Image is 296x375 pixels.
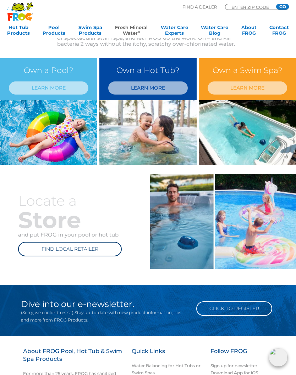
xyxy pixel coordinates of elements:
[18,242,122,256] a: FIND LOCAL RETAILER
[9,232,131,238] p: and put FROG in your pool or hot tub
[108,81,188,95] a: LEARN MORE
[161,24,188,39] a: Water CareExperts
[115,24,148,39] a: Fresh MineralWater∞
[21,309,189,324] p: (Sorry, we couldn’t resist.) Stay up-to-date with new product information, tips and more from FRO...
[208,81,287,95] a: LEARN MORE
[9,64,88,77] h3: Own a Pool?
[57,29,239,47] p: So you can enjoy your silky-smooth pool, ahhmazing hot tub water or spectacular swim spa, and let...
[269,24,289,39] a: ContactFROG
[9,208,131,232] h2: Store
[199,100,296,165] img: min-water-image-3
[201,24,228,39] a: Water CareBlog
[23,347,122,370] h3: About FROG Pool, Hot Tub & Swim Spa Products
[150,174,296,269] img: mineral-water-loacate-a-store
[132,347,205,362] h3: Quick Links
[7,24,30,39] a: Hot TubProducts
[269,348,287,367] img: openIcon
[108,64,188,77] h3: Own a Hot Tub?
[9,193,131,208] h3: Locate a
[241,24,257,39] a: AboutFROG
[196,301,272,316] a: Click to Register
[182,4,217,10] p: Find A Dealer
[208,64,287,77] h3: Own a Swim Spa?
[276,4,289,10] input: GO
[43,24,65,39] a: PoolProducts
[78,24,102,39] a: Swim SpaProducts
[21,300,189,309] h2: Dive into our e-newsletter.
[210,363,257,368] a: Sign up for newsletter
[9,81,88,95] a: LEARN MORE
[231,5,273,9] input: Zip Code Form
[99,100,197,165] img: min-water-img-right
[210,347,267,362] h3: Follow FROG
[138,30,140,34] sup: ∞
